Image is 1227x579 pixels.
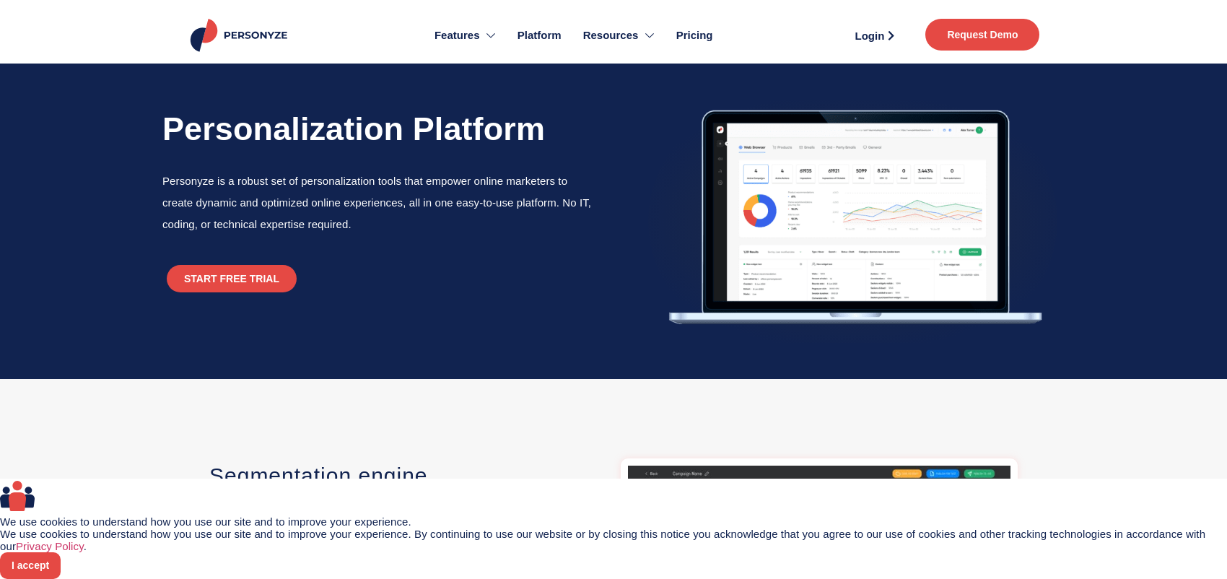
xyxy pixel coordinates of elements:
a: Pricing [665,7,724,64]
a: Features [424,7,507,64]
span: Login [855,30,885,41]
span: Pricing [676,27,713,44]
p: Personyze is a robust set of personalization tools that empower online marketers to create dynami... [162,170,593,235]
span: START FREE TRIAL [184,274,279,284]
a: Resources [572,7,665,64]
span: Request Demo [947,30,1018,40]
span: Resources [583,27,639,44]
h1: Personalization Platform [162,113,593,145]
h3: Segmentation engine [209,458,606,493]
a: Request Demo [925,19,1039,51]
a: Privacy Policy [16,540,84,552]
div: I accept [12,558,49,573]
a: Platform [507,7,572,64]
span: Platform [518,27,562,44]
a: Login [838,25,911,46]
a: START FREE TRIAL [167,265,297,292]
span: Features [435,27,480,44]
img: Showing personalization platform dashboard [648,100,1058,343]
img: Personyze logo [188,19,294,52]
